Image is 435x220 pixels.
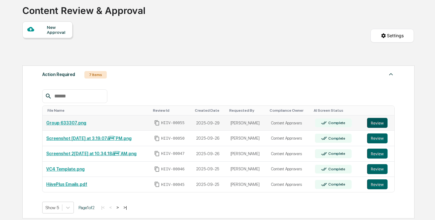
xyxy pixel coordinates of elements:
[47,108,148,113] div: Toggle SortBy
[367,118,391,128] a: Review
[44,21,75,26] a: Powered byPylon
[192,162,227,177] td: 2025-09-25
[229,108,265,113] div: Toggle SortBy
[367,179,391,189] a: Review
[367,179,388,189] button: Review
[368,108,392,113] div: Toggle SortBy
[161,136,185,141] span: HIIV-00050
[267,131,312,146] td: Content Approvers
[154,182,160,187] span: Copy Id
[46,151,137,156] a: Screenshot 2[DATE] at 10.34.18â¯AM.png
[314,108,361,113] div: Toggle SortBy
[154,136,160,141] span: Copy Id
[161,151,185,156] span: HIIV-00047
[367,133,391,143] a: Review
[367,133,388,143] button: Review
[327,151,345,156] div: Complete
[195,108,224,113] div: Toggle SortBy
[387,70,395,78] img: caret
[367,149,388,159] button: Review
[107,205,114,210] button: <
[267,115,312,131] td: Content Approvers
[84,71,107,79] div: 7 Items
[367,164,388,174] button: Review
[46,167,85,172] a: VC4 Template.png
[227,177,267,192] td: [PERSON_NAME]
[327,182,345,186] div: Complete
[99,205,106,210] button: |<
[192,131,227,146] td: 2025-09-26
[46,136,132,141] a: Screenshot [DATE] at 3.19.07â¯PM.png
[42,70,75,79] div: Action Required
[227,162,267,177] td: [PERSON_NAME]
[367,149,391,159] a: Review
[114,205,121,210] button: >
[154,151,160,156] span: Copy Id
[161,182,185,187] span: HIIV-00045
[327,121,345,125] div: Complete
[367,164,391,174] a: Review
[46,182,87,187] a: HiivePlus Emails.pdf
[327,136,345,141] div: Complete
[267,177,312,192] td: Content Approvers
[153,108,190,113] div: Toggle SortBy
[78,205,95,210] span: Page 1 of 2
[227,131,267,146] td: [PERSON_NAME]
[154,166,160,172] span: Copy Id
[270,108,309,113] div: Toggle SortBy
[370,29,414,43] button: Settings
[267,146,312,162] td: Content Approvers
[192,146,227,162] td: 2025-09-26
[367,118,388,128] button: Review
[327,167,345,171] div: Complete
[62,22,75,26] span: Pylon
[227,146,267,162] td: [PERSON_NAME]
[192,177,227,192] td: 2025-09-25
[192,115,227,131] td: 2025-09-29
[227,115,267,131] td: [PERSON_NAME]
[154,120,160,126] span: Copy Id
[161,120,185,125] span: HIIV-00055
[161,167,185,172] span: HIIV-00046
[122,205,129,210] button: >|
[47,25,68,35] div: New Approval
[267,162,312,177] td: Content Approvers
[46,120,86,125] a: Group 633307.png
